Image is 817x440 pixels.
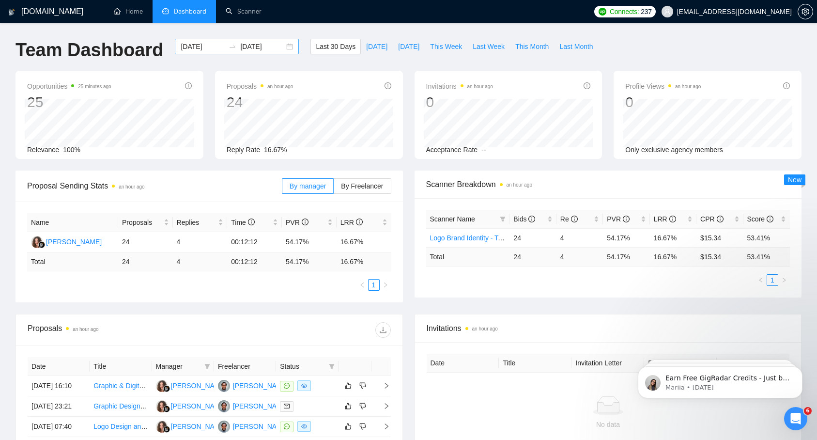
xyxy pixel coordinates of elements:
[118,252,173,271] td: 24
[27,80,111,92] span: Opportunities
[467,84,493,89] time: an hour ago
[301,383,307,389] span: eye
[380,279,391,291] li: Next Page
[27,93,111,111] div: 25
[778,274,790,286] li: Next Page
[31,237,102,245] a: PK[PERSON_NAME]
[743,228,790,247] td: 53.41%
[28,417,90,437] td: [DATE] 07:40
[357,421,369,432] button: dislike
[368,279,380,291] li: 1
[767,274,778,286] li: 1
[27,180,282,192] span: Proposal Sending Stats
[385,82,391,89] span: info-circle
[473,41,505,52] span: Last Week
[571,354,644,373] th: Invitation Letter
[227,252,282,271] td: 00:12:12
[781,277,787,283] span: right
[233,380,289,391] div: [PERSON_NAME]
[162,8,169,15] span: dashboard
[227,146,260,154] span: Reply Rate
[556,228,603,247] td: 4
[650,228,696,247] td: 16.67%
[27,213,118,232] th: Name
[163,406,170,412] img: gigradar-bm.png
[509,228,556,247] td: 24
[784,407,807,430] iframe: Intercom live chat
[375,322,391,338] button: download
[341,182,383,190] span: By Freelancer
[90,417,152,437] td: Logo Design and Branding Specialist Needed
[560,215,578,223] span: Re
[118,232,173,252] td: 24
[669,216,676,222] span: info-circle
[599,8,606,16] img: upwork-logo.png
[359,382,366,390] span: dislike
[8,4,15,20] img: logo
[798,8,813,16] a: setting
[625,80,701,92] span: Profile Views
[425,39,467,54] button: This Week
[584,82,590,89] span: info-circle
[510,39,554,54] button: This Month
[282,232,337,252] td: 54.17%
[282,252,337,271] td: 54.17 %
[376,326,390,334] span: download
[284,383,290,389] span: message
[42,37,167,46] p: Message from Mariia, sent 8w ago
[603,228,649,247] td: 54.17%
[383,282,388,288] span: right
[286,219,308,226] span: PVR
[46,236,102,247] div: [PERSON_NAME]
[342,421,354,432] button: like
[366,41,387,52] span: [DATE]
[556,247,603,266] td: 4
[163,385,170,392] img: gigradar-bm.png
[664,8,671,15] span: user
[528,216,535,222] span: info-circle
[28,376,90,396] td: [DATE] 16:10
[181,41,225,52] input: Start date
[93,382,173,390] a: Graphic & Digital Designer
[226,7,262,16] a: searchScanner
[122,217,162,228] span: Proposals
[650,247,696,266] td: 16.67 %
[329,363,335,369] span: filter
[467,39,510,54] button: Last Week
[173,232,228,252] td: 4
[426,146,478,154] span: Acceptance Rate
[28,322,209,338] div: Proposals
[472,326,498,331] time: an hour ago
[357,400,369,412] button: dislike
[218,421,230,433] img: BO
[398,41,419,52] span: [DATE]
[356,219,363,225] span: info-circle
[509,247,556,266] td: 24
[214,357,276,376] th: Freelancer
[342,380,354,392] button: like
[788,176,802,184] span: New
[302,219,308,225] span: info-circle
[342,400,354,412] button: like
[357,380,369,392] button: dislike
[290,182,326,190] span: By manager
[337,252,391,271] td: 16.67 %
[152,357,214,376] th: Manager
[227,93,293,111] div: 24
[119,184,144,189] time: an hour ago
[337,232,391,252] td: 16.67%
[284,424,290,429] span: message
[218,380,230,392] img: BO
[356,279,368,291] button: left
[345,423,352,430] span: like
[380,279,391,291] button: right
[430,41,462,52] span: This Week
[700,215,723,223] span: CPR
[499,354,571,373] th: Title
[559,41,593,52] span: Last Month
[227,80,293,92] span: Proposals
[156,380,168,392] img: PK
